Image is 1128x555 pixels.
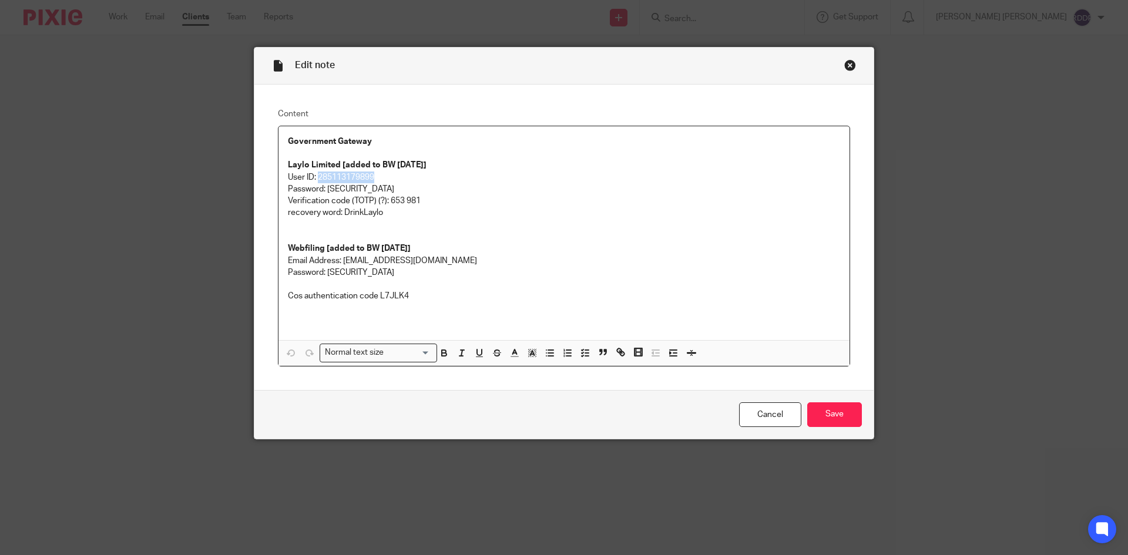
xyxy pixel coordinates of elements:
[807,402,862,428] input: Save
[295,60,335,70] span: Edit note
[288,171,840,183] p: User ID: 285113179899
[288,195,840,207] p: Verification code (TOTP) (?): 653 981
[278,108,850,120] label: Content
[288,161,427,169] strong: Laylo Limited [added to BW [DATE]]
[844,59,856,71] div: Close this dialog window
[288,267,840,278] p: Password: [SECURITY_DATA]
[739,402,801,428] a: Cancel
[288,255,840,267] p: Email Address: [EMAIL_ADDRESS][DOMAIN_NAME]
[288,290,840,302] p: Cos authentication code L7JLK4
[288,244,325,253] strong: Webfiling
[327,244,411,253] strong: [added to BW [DATE]]
[388,347,430,359] input: Search for option
[288,183,840,195] p: Password: [SECURITY_DATA]
[323,347,387,359] span: Normal text size
[288,137,372,146] strong: Government Gateway
[288,207,840,218] p: recovery word: DrinkLaylo
[320,344,437,362] div: Search for option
